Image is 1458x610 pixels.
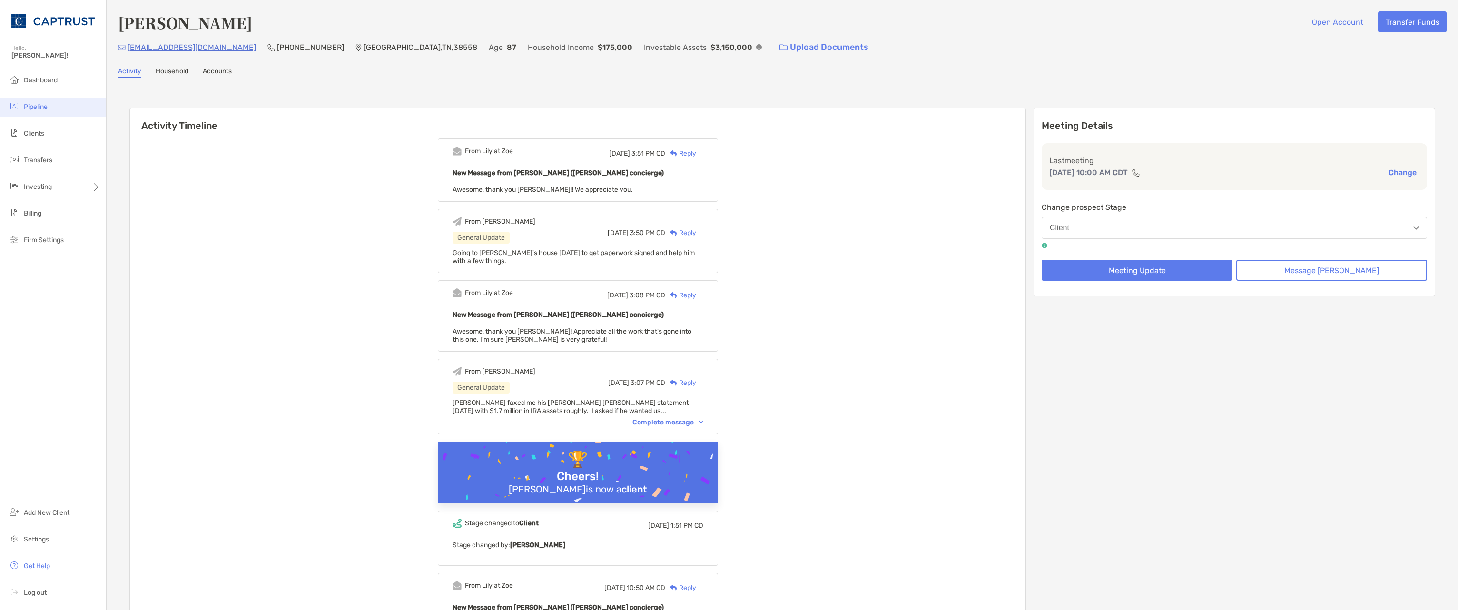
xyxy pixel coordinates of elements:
[24,236,64,244] span: Firm Settings
[665,378,696,388] div: Reply
[453,288,462,297] img: Event icon
[9,154,20,165] img: transfers icon
[453,382,510,394] div: General Update
[465,289,513,297] div: From Lily at Zoe
[24,589,47,597] span: Log out
[1042,120,1427,132] p: Meeting Details
[1042,260,1232,281] button: Meeting Update
[665,583,696,593] div: Reply
[9,74,20,85] img: dashboard icon
[505,483,651,495] div: [PERSON_NAME] is now a
[607,291,628,299] span: [DATE]
[604,584,625,592] span: [DATE]
[1050,224,1069,232] div: Client
[465,519,539,527] div: Stage changed to
[631,149,665,157] span: 3:51 PM CD
[670,230,677,236] img: Reply icon
[130,108,1025,131] h6: Activity Timeline
[1378,11,1447,32] button: Transfer Funds
[438,442,718,524] img: Confetti
[453,367,462,376] img: Event icon
[670,521,703,530] span: 1:51 PM CD
[608,229,629,237] span: [DATE]
[277,41,344,53] p: [PHONE_NUMBER]
[9,180,20,192] img: investing icon
[24,183,52,191] span: Investing
[9,207,20,218] img: billing icon
[1413,226,1419,230] img: Open dropdown arrow
[24,156,52,164] span: Transfers
[453,581,462,590] img: Event icon
[9,100,20,112] img: pipeline icon
[519,519,539,527] b: Client
[528,41,594,53] p: Household Income
[465,581,513,590] div: From Lily at Zoe
[1042,217,1427,239] button: Client
[630,229,665,237] span: 3:50 PM CD
[24,535,49,543] span: Settings
[1386,167,1419,177] button: Change
[1042,201,1427,213] p: Change prospect Stage
[1042,243,1047,248] img: tooltip
[665,148,696,158] div: Reply
[9,586,20,598] img: logout icon
[1236,260,1427,281] button: Message [PERSON_NAME]
[118,67,141,78] a: Activity
[453,399,689,415] span: [PERSON_NAME] faxed me his [PERSON_NAME] [PERSON_NAME] statement [DATE] with $1.7 million in IRA ...
[1132,169,1140,177] img: communication type
[355,44,362,51] img: Location Icon
[665,290,696,300] div: Reply
[465,367,535,375] div: From [PERSON_NAME]
[670,380,677,386] img: Reply icon
[453,539,703,551] p: Stage changed by:
[465,147,513,155] div: From Lily at Zoe
[24,129,44,138] span: Clients
[630,379,665,387] span: 3:07 PM CD
[24,209,41,217] span: Billing
[453,147,462,156] img: Event icon
[453,519,462,528] img: Event icon
[699,421,703,423] img: Chevron icon
[489,41,503,53] p: Age
[9,506,20,518] img: add_new_client icon
[203,67,232,78] a: Accounts
[648,521,669,530] span: [DATE]
[453,249,695,265] span: Going to [PERSON_NAME]'s house [DATE] to get paperwork signed and help him with a few things.
[507,41,516,53] p: 87
[670,292,677,298] img: Reply icon
[453,232,510,244] div: General Update
[156,67,188,78] a: Household
[9,560,20,571] img: get-help icon
[564,450,591,470] div: 🏆
[453,217,462,226] img: Event icon
[553,470,602,483] div: Cheers!
[118,11,252,33] h4: [PERSON_NAME]
[598,41,632,53] p: $175,000
[11,51,100,59] span: [PERSON_NAME]!
[779,44,788,51] img: button icon
[1049,167,1128,178] p: [DATE] 10:00 AM CDT
[630,291,665,299] span: 3:08 PM CD
[756,44,762,50] img: Info Icon
[465,217,535,226] div: From [PERSON_NAME]
[118,45,126,50] img: Email Icon
[644,41,707,53] p: Investable Assets
[1049,155,1419,167] p: Last meeting
[609,149,630,157] span: [DATE]
[773,37,875,58] a: Upload Documents
[9,234,20,245] img: firm-settings icon
[9,127,20,138] img: clients icon
[1304,11,1370,32] button: Open Account
[128,41,256,53] p: [EMAIL_ADDRESS][DOMAIN_NAME]
[453,327,691,344] span: Awesome, thank you [PERSON_NAME]! Appreciate all the work that's gone into this one. I'm sure [PE...
[670,150,677,157] img: Reply icon
[453,311,664,319] b: New Message from [PERSON_NAME] ([PERSON_NAME] concierge)
[24,562,50,570] span: Get Help
[510,541,565,549] b: [PERSON_NAME]
[24,103,48,111] span: Pipeline
[364,41,477,53] p: [GEOGRAPHIC_DATA] , TN , 38558
[670,585,677,591] img: Reply icon
[453,186,633,194] span: Awesome, thank you [PERSON_NAME]!! We appreciate you.
[24,509,69,517] span: Add New Client
[267,44,275,51] img: Phone Icon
